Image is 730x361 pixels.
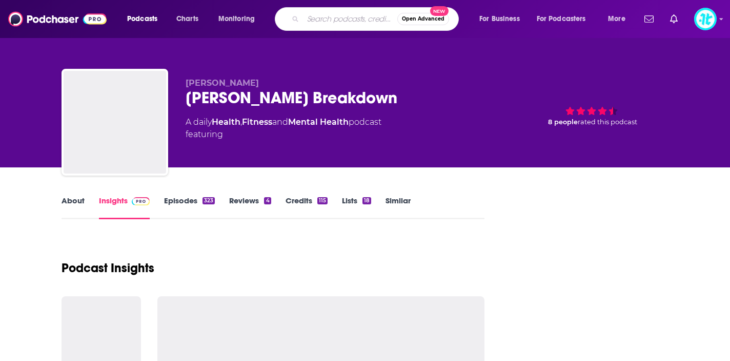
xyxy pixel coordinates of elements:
[218,12,255,26] span: Monitoring
[397,13,449,25] button: Open AdvancedNew
[578,118,637,126] span: rated this podcast
[164,196,215,219] a: Episodes323
[694,8,717,30] span: Logged in as ImpactTheory
[342,196,371,219] a: Lists18
[666,10,682,28] a: Show notifications dropdown
[608,12,625,26] span: More
[386,196,411,219] a: Similar
[530,11,601,27] button: open menu
[694,8,717,30] button: Show profile menu
[515,78,668,142] div: 8 peoplerated this podcast
[212,117,240,127] a: Health
[286,196,328,219] a: Credits115
[272,117,288,127] span: and
[640,10,658,28] a: Show notifications dropdown
[264,197,271,204] div: 4
[186,116,381,141] div: A daily podcast
[186,128,381,141] span: featuring
[8,9,107,29] img: Podchaser - Follow, Share and Rate Podcasts
[132,197,150,205] img: Podchaser Pro
[548,118,578,126] span: 8 people
[186,78,259,88] span: [PERSON_NAME]
[242,117,272,127] a: Fitness
[317,197,328,204] div: 115
[285,7,469,31] div: Search podcasts, credits, & more...
[601,11,638,27] button: open menu
[479,12,520,26] span: For Business
[120,11,171,27] button: open menu
[537,12,586,26] span: For Podcasters
[176,12,198,26] span: Charts
[472,11,533,27] button: open menu
[62,196,85,219] a: About
[362,197,371,204] div: 18
[240,117,242,127] span: ,
[127,12,157,26] span: Podcasts
[62,260,154,276] h1: Podcast Insights
[211,11,268,27] button: open menu
[402,16,444,22] span: Open Advanced
[99,196,150,219] a: InsightsPodchaser Pro
[430,6,449,16] span: New
[303,11,397,27] input: Search podcasts, credits, & more...
[694,8,717,30] img: User Profile
[229,196,271,219] a: Reviews4
[170,11,205,27] a: Charts
[288,117,349,127] a: Mental Health
[202,197,215,204] div: 323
